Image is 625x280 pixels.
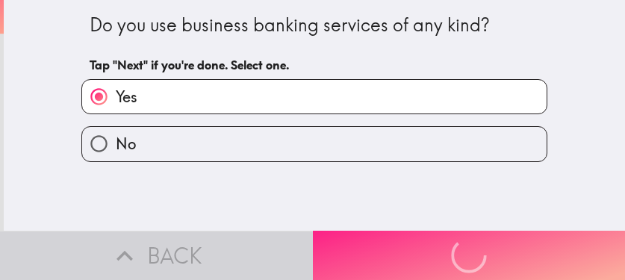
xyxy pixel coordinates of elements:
[116,87,137,108] span: Yes
[82,80,547,113] button: Yes
[90,57,539,73] h6: Tap "Next" if you're done. Select one.
[90,13,539,38] div: Do you use business banking services of any kind?
[116,134,136,155] span: No
[82,127,547,161] button: No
